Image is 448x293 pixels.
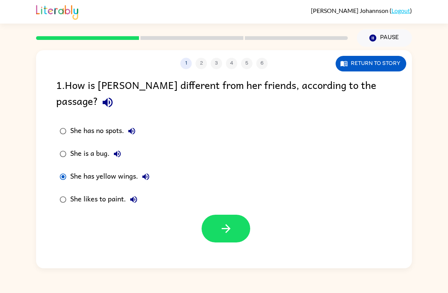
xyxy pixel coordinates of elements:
[391,7,410,14] a: Logout
[70,124,139,139] div: She has no spots.
[138,169,153,184] button: She has yellow wings.
[36,3,78,20] img: Literably
[124,124,139,139] button: She has no spots.
[126,192,141,207] button: She likes to paint.
[110,146,125,162] button: She is a bug.
[70,192,141,207] div: She likes to paint.
[311,7,412,14] div: ( )
[336,56,406,71] button: Return to story
[70,169,153,184] div: She has yellow wings.
[311,7,390,14] span: [PERSON_NAME] Johannson
[180,58,192,69] button: 1
[70,146,125,162] div: She is a bug.
[56,77,392,112] div: 1 . How is [PERSON_NAME] different from her friends, according to the passage?
[357,29,412,47] button: Pause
